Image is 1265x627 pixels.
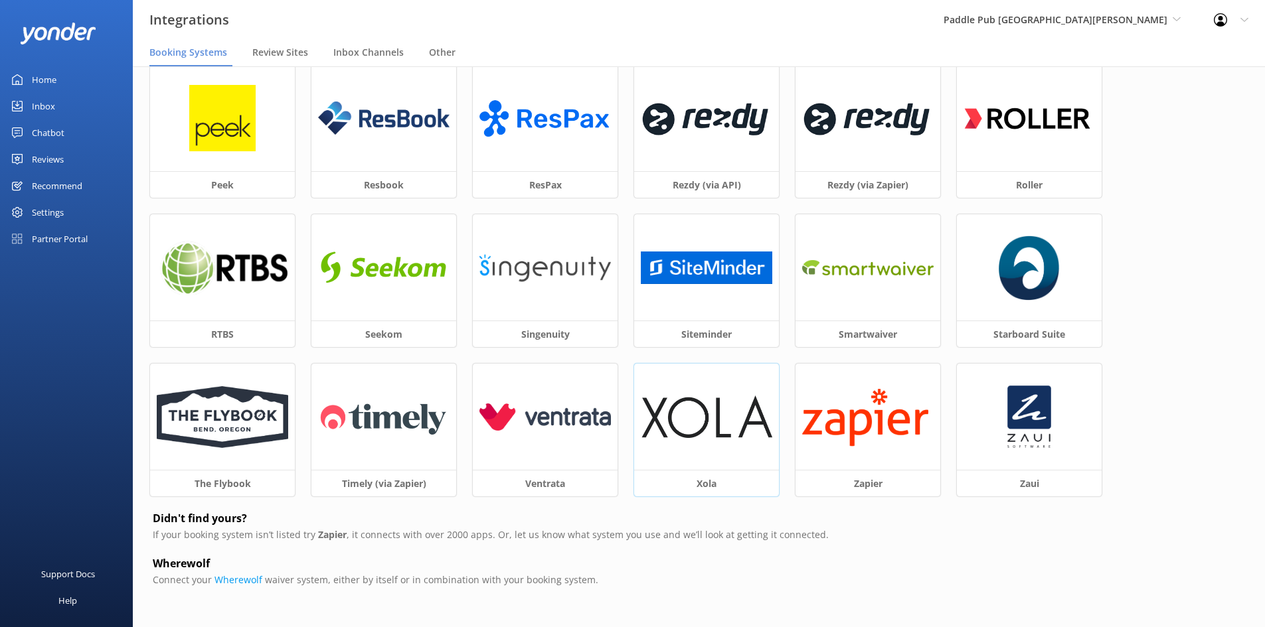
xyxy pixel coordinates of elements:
img: 1616638368..png [318,242,450,293]
img: xola_logo.png [641,395,772,438]
div: Inbox [32,93,55,119]
h3: Singenuity [473,320,618,347]
h3: Ventrata [473,470,618,496]
img: 1624324453..png [641,90,772,147]
h3: Zaui [957,470,1102,496]
span: Review Sites [252,46,308,59]
h3: Integrations [149,9,229,31]
h4: Didn't find yours? [153,510,1245,527]
p: Connect your waiver system, either by itself or in combination with your booking system. [153,573,1245,587]
h3: Rezdy (via API) [634,171,779,198]
h3: RTBS [150,320,295,347]
img: 1619648013..png [802,386,934,449]
img: 1616660206..png [964,90,1095,147]
img: yonder-white-logo.png [20,23,96,44]
span: Inbox Channels [333,46,404,59]
div: Chatbot [32,119,64,146]
div: Reviews [32,146,64,173]
h3: Peek [150,171,295,198]
img: 1710292409..png [641,251,772,284]
h3: Resbook [311,171,456,198]
div: Partner Portal [32,226,88,252]
h3: Starboard Suite [957,320,1102,347]
img: ventrata_logo.png [479,403,611,431]
h3: Timely (via Zapier) [311,470,456,496]
img: flybook_logo.png [157,386,288,448]
h4: Wherewolf [153,555,1245,573]
img: 1619648023..png [318,391,450,443]
h3: Smartwaiver [796,320,940,347]
span: Other [429,46,456,59]
span: Paddle Pub [GEOGRAPHIC_DATA][PERSON_NAME] [944,13,1167,26]
img: resbook_logo.png [318,102,450,135]
img: 1619647509..png [802,90,934,147]
img: 1756262149..png [999,234,1060,301]
img: ResPax [479,93,611,144]
img: 1624324537..png [157,240,288,295]
h3: Xola [634,470,779,496]
div: Recommend [32,173,82,199]
div: Home [32,66,56,93]
h3: Siteminder [634,320,779,347]
div: Settings [32,199,64,226]
img: peek_logo.png [189,85,256,151]
p: If your booking system isn’t listed try , it connects with over 2000 apps. Or, let us know what s... [153,527,1245,542]
h3: Zapier [796,470,940,496]
h3: ResPax [473,171,618,198]
img: singenuity_logo.png [479,253,611,283]
span: Booking Systems [149,46,227,59]
h3: Roller [957,171,1102,198]
div: Help [58,587,77,614]
b: Zapier [318,528,347,541]
h3: Seekom [311,320,456,347]
h3: The Flybook [150,470,295,496]
img: 1650579744..png [802,253,934,283]
h3: Rezdy (via Zapier) [796,171,940,198]
div: Support Docs [41,561,95,587]
a: Wherewolf [214,573,262,586]
img: 1633406817..png [1005,383,1053,450]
